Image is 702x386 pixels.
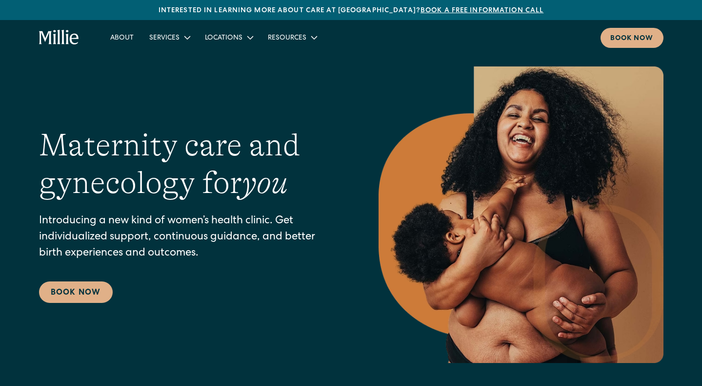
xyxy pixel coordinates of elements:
[141,29,197,45] div: Services
[197,29,260,45] div: Locations
[39,214,340,262] p: Introducing a new kind of women’s health clinic. Get individualized support, continuous guidance,...
[102,29,141,45] a: About
[39,30,80,45] a: home
[205,33,242,43] div: Locations
[268,33,306,43] div: Resources
[39,281,113,303] a: Book Now
[421,7,543,14] a: Book a free information call
[260,29,324,45] div: Resources
[149,33,180,43] div: Services
[242,165,288,200] em: you
[601,28,663,48] a: Book now
[610,34,654,44] div: Book now
[379,66,663,363] img: Smiling mother with her baby in arms, celebrating body positivity and the nurturing bond of postp...
[39,127,340,202] h1: Maternity care and gynecology for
